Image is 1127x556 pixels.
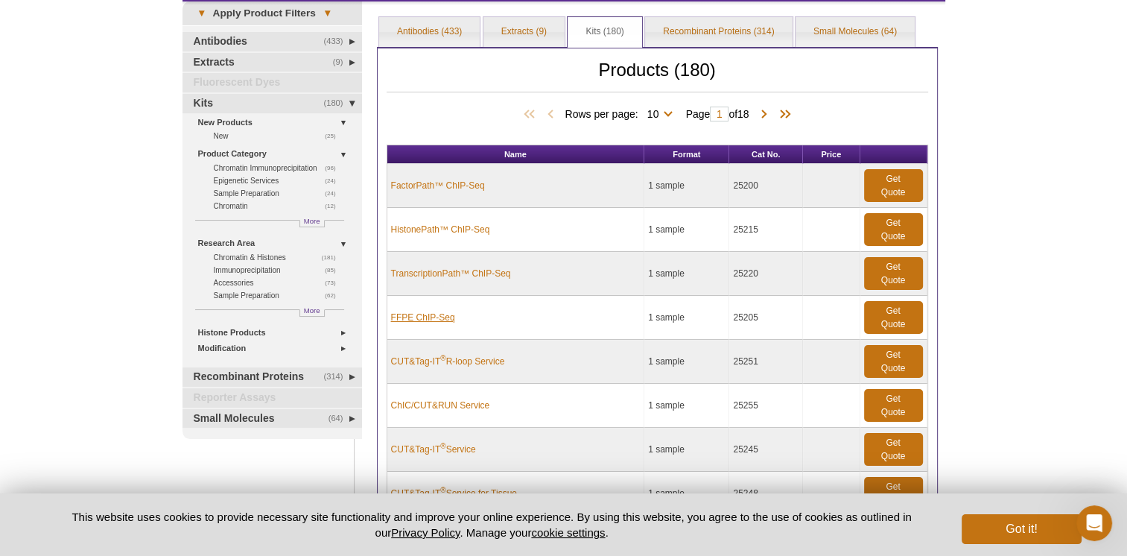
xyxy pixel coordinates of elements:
[729,472,803,516] td: 25248
[391,267,511,280] a: TranscriptionPath™ ChIP-Seq
[391,311,455,324] a: FFPE ChIP-Seq
[299,309,325,317] a: More
[214,200,344,212] a: (12)Chromatin
[214,187,344,200] a: (24)Sample Preparation
[198,146,353,162] a: Product Category
[182,73,362,92] a: Fluorescent Dyes
[864,169,923,202] a: Get Quote
[198,341,353,356] a: Modification
[325,174,343,187] span: (24)
[391,355,505,368] a: CUT&Tag-IT®R-loop Service
[796,17,915,47] a: Small Molecules (64)
[391,443,476,456] a: CUT&Tag-IT®Service
[46,509,938,540] p: This website uses cookies to provide necessary site functionality and improve your online experie...
[864,301,923,334] a: Get Quote
[325,289,343,302] span: (62)
[542,107,557,122] span: Previous Page
[198,325,353,341] a: Histone Products
[325,162,343,174] span: (96)
[864,389,923,422] a: Get Quote
[214,130,344,142] a: (25)New
[182,367,362,387] a: (314)Recombinant Proteins
[214,162,344,174] a: (96)Chromatin Immunoprecipitation
[568,17,641,47] a: Kits (180)
[214,277,344,289] a: (73)Accessories
[729,164,803,208] td: 25200
[182,53,362,72] a: (9)Extracts
[644,164,729,208] td: 1 sample
[864,433,923,466] a: Get Quote
[520,107,542,122] span: First Page
[1076,505,1112,541] iframe: Intercom live chat
[325,187,343,200] span: (24)
[644,472,729,516] td: 1 sample
[299,220,325,227] a: More
[440,354,445,362] sup: ®
[729,296,803,340] td: 25205
[328,409,352,429] span: (64)
[391,179,485,192] a: FactorPath™ ChIP-Seq
[182,388,362,408] a: Reporter Assays
[483,17,565,47] a: Extracts (9)
[323,32,351,51] span: (433)
[214,174,344,187] a: (24)Epigenetic Services
[644,296,729,340] td: 1 sample
[644,252,729,296] td: 1 sample
[325,130,343,142] span: (25)
[729,428,803,472] td: 25245
[864,477,923,510] a: Get Quote
[325,264,343,277] span: (85)
[304,304,320,317] span: More
[644,340,729,384] td: 1 sample
[962,514,1081,544] button: Got it!
[323,94,351,113] span: (180)
[864,213,923,246] a: Get Quote
[729,208,803,252] td: 25215
[182,94,362,113] a: (180)Kits
[182,32,362,51] a: (433)Antibodies
[387,63,928,92] h2: Products (180)
[198,115,353,130] a: New Products
[316,7,339,20] span: ▾
[333,53,352,72] span: (9)
[214,289,344,302] a: (62)Sample Preparation
[864,345,923,378] a: Get Quote
[803,145,860,164] th: Price
[565,106,678,121] span: Rows per page:
[182,409,362,429] a: (64)Small Molecules
[772,107,794,122] span: Last Page
[644,428,729,472] td: 1 sample
[729,384,803,428] td: 25255
[214,264,344,277] a: (85)Immunoprecipitation
[645,17,792,47] a: Recombinant Proteins (314)
[325,277,343,289] span: (73)
[391,487,517,500] a: CUT&Tag-IT®Service for Tissue
[325,200,343,212] span: (12)
[190,7,213,20] span: ▾
[644,384,729,428] td: 1 sample
[531,526,605,539] button: cookie settings
[391,399,490,412] a: ChIC/CUT&RUN Service
[729,252,803,296] td: 25220
[182,1,362,25] a: ▾Apply Product Filters▾
[391,526,460,539] a: Privacy Policy
[679,107,757,121] span: Page of
[737,108,749,120] span: 18
[391,223,490,236] a: HistonePath™ ChIP-Seq
[379,17,480,47] a: Antibodies (433)
[304,215,320,227] span: More
[757,107,772,122] span: Next Page
[644,208,729,252] td: 1 sample
[214,251,344,264] a: (181)Chromatin & Histones
[644,145,729,164] th: Format
[198,236,353,251] a: Research Area
[387,145,645,164] th: Name
[729,340,803,384] td: 25251
[440,486,445,494] sup: ®
[440,442,445,450] sup: ®
[729,145,803,164] th: Cat No.
[322,251,344,264] span: (181)
[864,257,923,290] a: Get Quote
[323,367,351,387] span: (314)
